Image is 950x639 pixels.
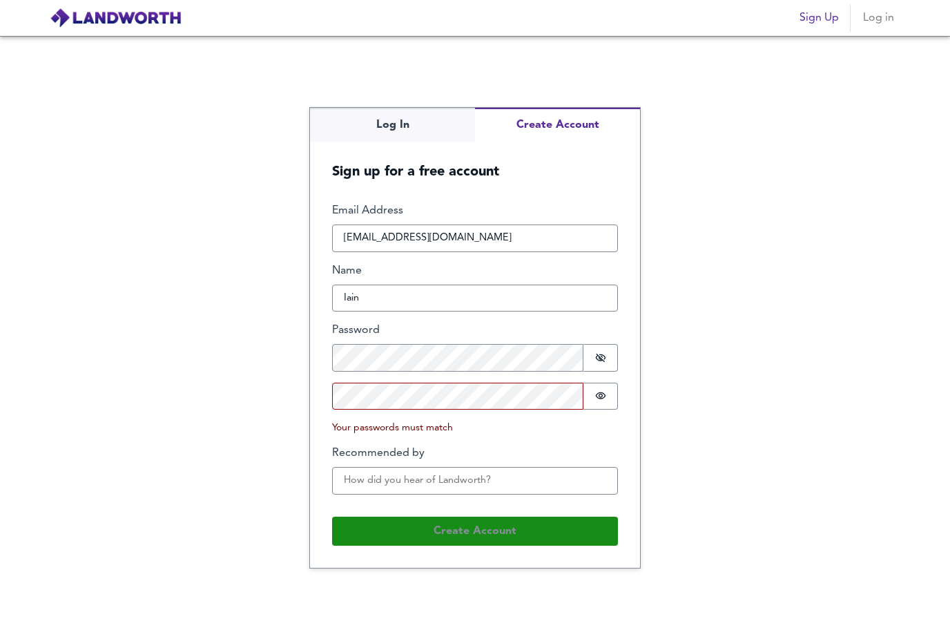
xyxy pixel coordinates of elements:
[332,225,618,252] input: How can we reach you?
[332,421,618,435] p: Your passwords must match
[332,467,618,495] input: How did you hear of Landworth?
[583,383,618,410] button: Show password
[794,4,844,32] button: Sign Up
[583,344,618,372] button: Show password
[332,263,618,279] label: Name
[856,4,900,32] button: Log in
[332,323,618,338] label: Password
[310,108,475,142] button: Log In
[332,203,618,219] label: Email Address
[332,517,618,546] button: Create Account
[332,285,618,312] input: What should we call you?
[475,108,640,142] button: Create Account
[862,8,895,28] span: Log in
[799,8,839,28] span: Sign Up
[332,446,618,461] label: Recommended by
[310,142,640,181] h5: Sign up for a free account
[50,8,182,28] img: logo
